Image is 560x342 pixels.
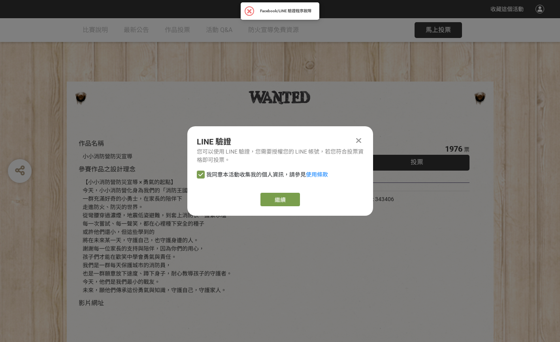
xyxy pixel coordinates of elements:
span: 我同意本活動收集我的個人資訊，請參見 [206,171,328,179]
span: 票 [464,146,469,153]
span: 收藏這個活動 [490,6,524,12]
span: 馬上投票 [426,26,451,34]
a: 最新公告 [124,18,149,42]
iframe: Facebook Share [400,195,440,203]
a: 活動 Q&A [206,18,232,42]
div: LINE 驗證 [197,136,364,148]
span: 影片網址 [79,299,104,307]
a: 繼續 [260,193,300,206]
span: 活動 Q&A [206,26,232,34]
a: 使用條款 [306,171,328,178]
div: 小小消防營防災宣導 [83,152,341,161]
span: 1976 [445,144,462,154]
button: 馬上投票 [415,22,462,38]
a: 作品投票 [165,18,190,42]
span: 防火宣導免費資源 [248,26,299,34]
span: 投票 [411,158,423,166]
span: 作品投票 [165,26,190,34]
div: 【小小消防營防災宣導 × 勇氣的起點】 今天，小小消防營化身為我們的「消防王國」 一群充滿好奇的小勇士，在家長的陪伴下 走進防火、防災的世界。 從彎腰穿過濃煙，地震低姿避難，到套上消防衣、握緊水... [83,178,341,294]
a: 防火宣導免費資源 [248,18,299,42]
span: 作品名稱 [79,140,104,147]
span: 比賽說明 [83,26,108,34]
span: 最新公告 [124,26,149,34]
iframe: Line It Share [436,195,554,255]
a: 比賽說明 [83,18,108,42]
span: 參賽作品之設計理念 [79,165,136,173]
span: SID: 343406 [364,196,394,202]
div: 您可以使用 LINE 驗證，您需要授權您的 LINE 帳號，若您符合投票資格即可投票。 [197,148,364,164]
